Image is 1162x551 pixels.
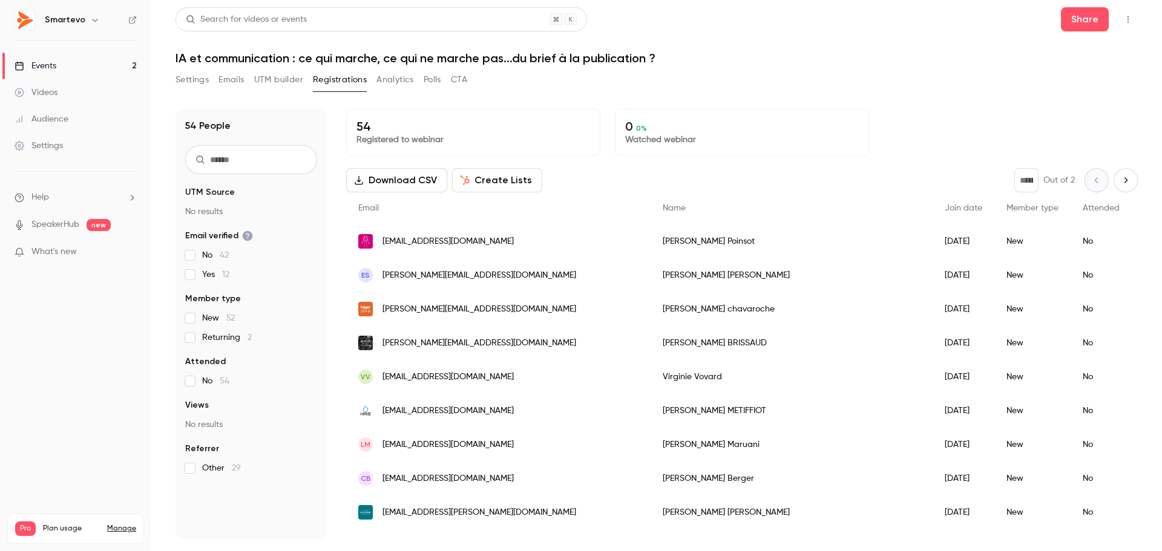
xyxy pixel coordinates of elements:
[1071,428,1132,461] div: No
[31,246,77,258] span: What's new
[185,206,317,218] p: No results
[186,13,307,26] div: Search for videos or events
[346,168,447,192] button: Download CSV
[382,235,514,248] span: [EMAIL_ADDRESS][DOMAIN_NAME]
[1071,292,1132,326] div: No
[218,70,244,90] button: Emails
[651,360,933,394] div: Virginie Vovard
[424,70,441,90] button: Polls
[176,51,1138,65] h1: IA et communication : ce qui marche, ce qui ne marche pas...du brief à la publication ?
[15,140,63,152] div: Settings
[1071,326,1132,360] div: No
[185,293,241,305] span: Member type
[15,113,68,125] div: Audience
[945,204,982,212] span: Join date
[1071,495,1132,529] div: No
[651,394,933,428] div: [PERSON_NAME] METIFFIOT
[994,360,1071,394] div: New
[358,505,373,520] img: maisonvillevert.com
[361,439,370,450] span: LM
[31,191,49,204] span: Help
[185,399,209,411] span: Views
[220,377,229,385] span: 54
[382,269,576,282] span: [PERSON_NAME][EMAIL_ADDRESS][DOMAIN_NAME]
[382,337,576,350] span: [PERSON_NAME][EMAIL_ADDRESS][DOMAIN_NAME]
[87,219,111,231] span: new
[382,405,514,417] span: [EMAIL_ADDRESS][DOMAIN_NAME]
[933,461,994,495] div: [DATE]
[15,60,56,72] div: Events
[358,302,373,316] img: hagergroup.com
[651,495,933,529] div: [PERSON_NAME] [PERSON_NAME]
[356,119,590,134] p: 54
[933,292,994,326] div: [DATE]
[45,14,85,26] h6: Smartevo
[933,495,994,529] div: [DATE]
[358,403,373,418] img: h-r-s.fr
[933,224,994,258] div: [DATE]
[376,70,414,90] button: Analytics
[994,461,1071,495] div: New
[15,10,34,30] img: Smartevo
[220,251,229,259] span: 42
[31,218,79,231] a: SpeakerHub
[361,270,370,281] span: ES
[1114,168,1138,192] button: Next page
[202,249,229,261] span: No
[107,524,136,533] a: Manage
[356,134,590,146] p: Registered to webinar
[1006,204,1059,212] span: Member type
[254,70,303,90] button: UTM builder
[451,70,467,90] button: CTA
[651,292,933,326] div: [PERSON_NAME] chavaroche
[651,326,933,360] div: [PERSON_NAME] BRISSAUD
[313,70,367,90] button: Registrations
[382,371,514,383] span: [EMAIL_ADDRESS][DOMAIN_NAME]
[994,428,1071,461] div: New
[933,428,994,461] div: [DATE]
[651,224,933,258] div: [PERSON_NAME] Poinsot
[1071,224,1132,258] div: No
[185,356,226,368] span: Attended
[933,360,994,394] div: [DATE]
[185,443,219,455] span: Referrer
[358,336,373,350] img: mnhn.fr
[625,134,859,146] p: Watched webinar
[176,70,209,90] button: Settings
[232,464,241,472] span: 29
[625,119,859,134] p: 0
[202,312,235,324] span: New
[994,495,1071,529] div: New
[1071,461,1132,495] div: No
[202,375,229,387] span: No
[994,394,1071,428] div: New
[43,524,100,533] span: Plan usage
[994,326,1071,360] div: New
[1083,204,1120,212] span: Attended
[933,258,994,292] div: [DATE]
[202,269,229,281] span: Yes
[185,186,235,198] span: UTM Source
[1071,258,1132,292] div: No
[382,439,514,451] span: [EMAIL_ADDRESS][DOMAIN_NAME]
[1071,394,1132,428] div: No
[933,326,994,360] div: [DATE]
[651,258,933,292] div: [PERSON_NAME] [PERSON_NAME]
[452,168,542,192] button: Create Lists
[361,473,371,484] span: CB
[651,428,933,461] div: [PERSON_NAME] Maruani
[1071,360,1132,394] div: No
[994,292,1071,326] div: New
[358,204,379,212] span: Email
[202,331,252,344] span: Returning
[663,204,686,212] span: Name
[994,224,1071,258] div: New
[1043,174,1075,186] p: Out of 2
[382,506,576,519] span: [EMAIL_ADDRESS][PERSON_NAME][DOMAIN_NAME]
[185,419,317,431] p: No results
[636,124,647,132] span: 0 %
[933,394,994,428] div: [DATE]
[382,303,576,316] span: [PERSON_NAME][EMAIL_ADDRESS][DOMAIN_NAME]
[15,191,137,204] li: help-dropdown-opener
[1061,7,1109,31] button: Share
